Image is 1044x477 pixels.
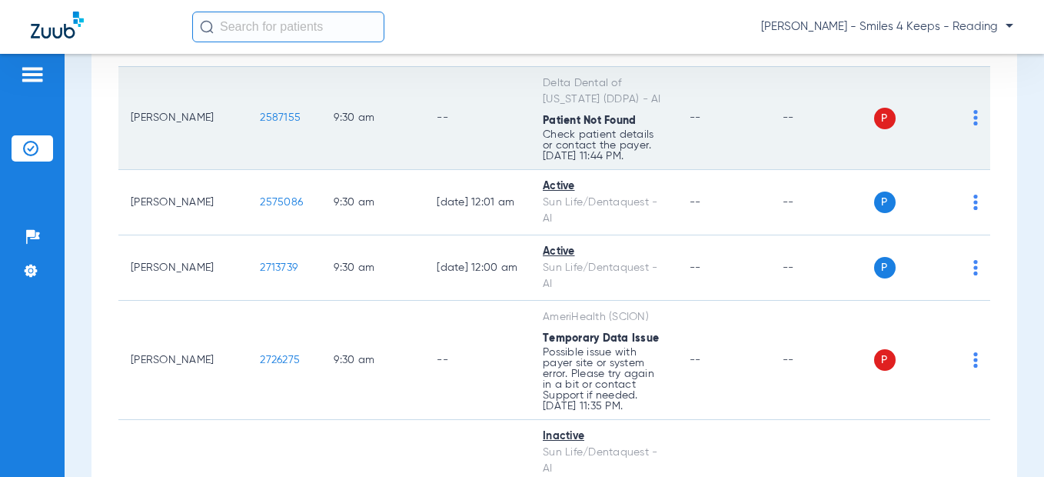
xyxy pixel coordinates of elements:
td: 9:30 AM [321,67,424,170]
div: Active [543,244,665,260]
span: 2575086 [260,197,303,208]
span: Temporary Data Issue [543,333,659,344]
div: Inactive [543,429,665,445]
span: P [874,108,896,129]
td: -- [770,170,874,235]
td: [PERSON_NAME] [118,67,248,170]
td: -- [770,235,874,301]
td: 9:30 AM [321,235,424,301]
img: group-dot-blue.svg [973,352,978,368]
td: -- [424,301,530,420]
div: Sun Life/Dentaquest - AI [543,260,665,292]
iframe: Chat Widget [967,403,1044,477]
td: -- [424,67,530,170]
td: -- [770,301,874,420]
img: group-dot-blue.svg [973,195,978,210]
img: Search Icon [200,20,214,34]
td: [DATE] 12:01 AM [424,170,530,235]
td: [DATE] 12:00 AM [424,235,530,301]
img: group-dot-blue.svg [973,110,978,125]
span: -- [690,355,701,365]
td: 9:30 AM [321,170,424,235]
span: -- [690,112,701,123]
span: P [874,349,896,371]
td: -- [770,67,874,170]
span: 2726275 [260,355,300,365]
td: [PERSON_NAME] [118,235,248,301]
div: Active [543,178,665,195]
p: Check patient details or contact the payer. [DATE] 11:44 PM. [543,129,665,162]
span: -- [690,262,701,273]
span: 2713739 [260,262,298,273]
td: [PERSON_NAME] [118,301,248,420]
span: P [874,257,896,279]
span: [PERSON_NAME] - Smiles 4 Keeps - Reading [761,19,1013,35]
div: Sun Life/Dentaquest - AI [543,445,665,477]
img: group-dot-blue.svg [973,260,978,275]
span: 2587155 [260,112,301,123]
span: -- [690,197,701,208]
span: P [874,192,896,213]
div: AmeriHealth (SCION) [543,309,665,325]
div: Sun Life/Dentaquest - AI [543,195,665,227]
div: Delta Dental of [US_STATE] (DDPA) - AI [543,75,665,108]
span: Patient Not Found [543,115,636,126]
input: Search for patients [192,12,384,42]
td: 9:30 AM [321,301,424,420]
img: Zuub Logo [31,12,84,38]
img: hamburger-icon [20,65,45,84]
p: Possible issue with payer site or system error. Please try again in a bit or contact Support if n... [543,347,665,412]
td: [PERSON_NAME] [118,170,248,235]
